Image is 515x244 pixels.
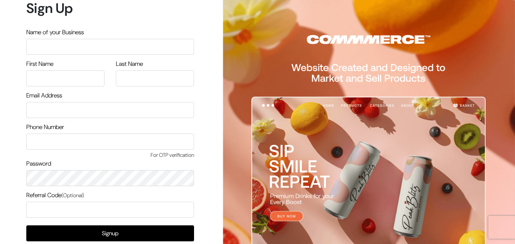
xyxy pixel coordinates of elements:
label: Name of your Business [26,28,84,37]
label: Referral Code [26,191,84,200]
button: Signup [26,225,194,241]
label: First Name [26,59,53,69]
label: Phone Number [26,123,64,132]
label: Last Name [116,59,143,69]
label: Email Address [26,91,62,100]
label: Password [26,159,51,168]
span: For OTP verification [26,151,194,159]
span: (Optional) [61,192,84,199]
